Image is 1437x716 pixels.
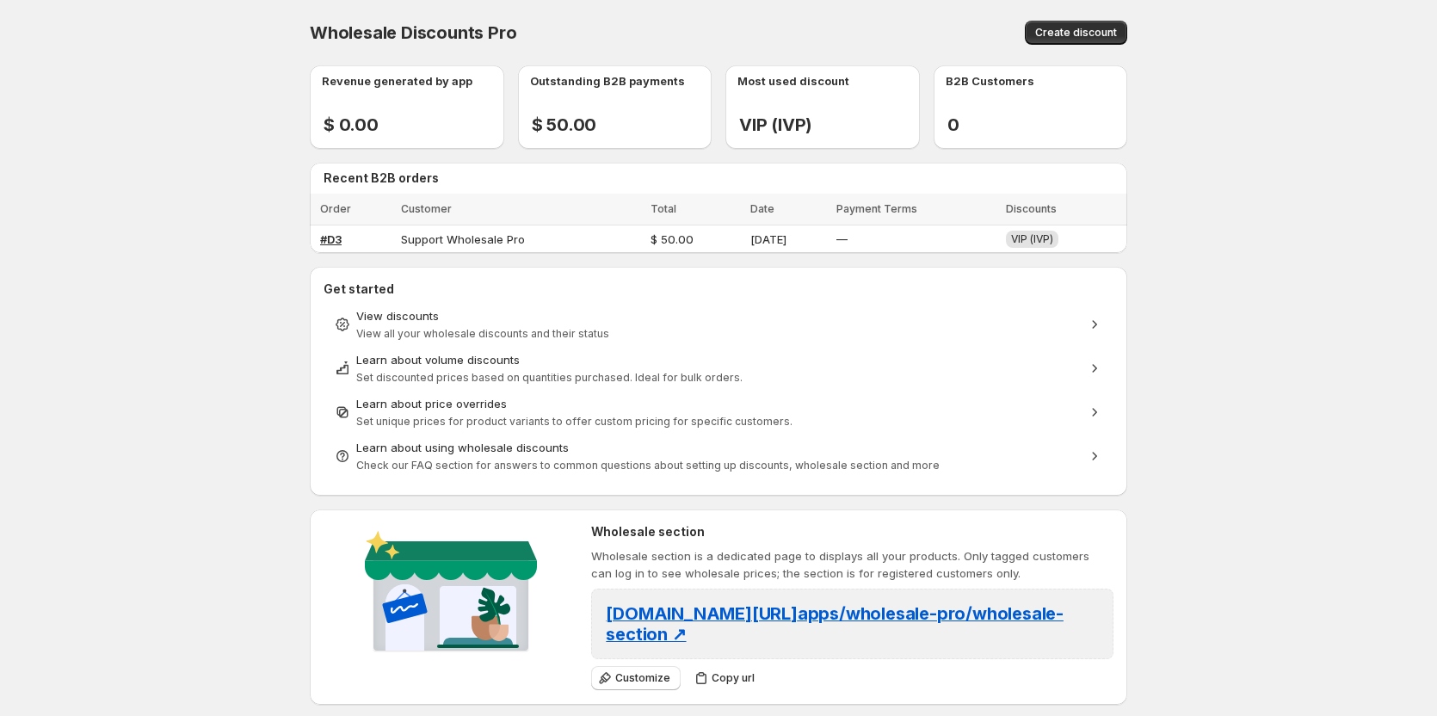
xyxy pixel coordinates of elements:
div: View discounts [356,307,1081,324]
span: [DATE] [750,232,786,246]
div: Learn about price overrides [356,395,1081,412]
span: Check our FAQ section for answers to common questions about setting up discounts, wholesale secti... [356,459,940,472]
span: [DOMAIN_NAME][URL] apps/wholesale-pro/wholesale-section ↗ [606,603,1064,645]
h2: Get started [324,281,1113,298]
p: Outstanding B2B payments [530,72,685,89]
h2: Wholesale section [591,523,1113,540]
img: Wholesale section [358,523,544,666]
button: Create discount [1025,21,1127,45]
button: Customize [591,666,681,690]
span: Customize [615,671,670,685]
button: Copy url [688,666,765,690]
div: Learn about using wholesale discounts [356,439,1081,456]
span: Discounts [1006,202,1057,215]
h2: Recent B2B orders [324,170,1120,187]
h2: $ 50.00 [532,114,597,135]
span: Customer [401,202,452,215]
span: Create discount [1035,26,1117,40]
span: Payment Terms [836,202,917,215]
span: Order [320,202,351,215]
span: Total [651,202,676,215]
span: Date [750,202,774,215]
div: Learn about volume discounts [356,351,1081,368]
span: $ 50.00 [651,232,694,246]
span: Set discounted prices based on quantities purchased. Ideal for bulk orders. [356,371,743,384]
p: Most used discount [737,72,849,89]
span: Support Wholesale Pro [401,232,525,246]
a: [DOMAIN_NAME][URL]apps/wholesale-pro/wholesale-section ↗ [606,608,1064,643]
p: Wholesale section is a dedicated page to displays all your products. Only tagged customers can lo... [591,547,1113,582]
a: #D3 [320,232,342,246]
p: Revenue generated by app [322,72,472,89]
h2: VIP (IVP) [739,114,812,135]
span: — [836,232,848,246]
span: Wholesale Discounts Pro [310,22,516,43]
span: Copy url [712,671,755,685]
span: VIP (IVP) [1011,232,1053,245]
span: Set unique prices for product variants to offer custom pricing for specific customers. [356,415,793,428]
h2: 0 [947,114,973,135]
h2: $ 0.00 [324,114,379,135]
span: View all your wholesale discounts and their status [356,327,609,340]
p: B2B Customers [946,72,1034,89]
